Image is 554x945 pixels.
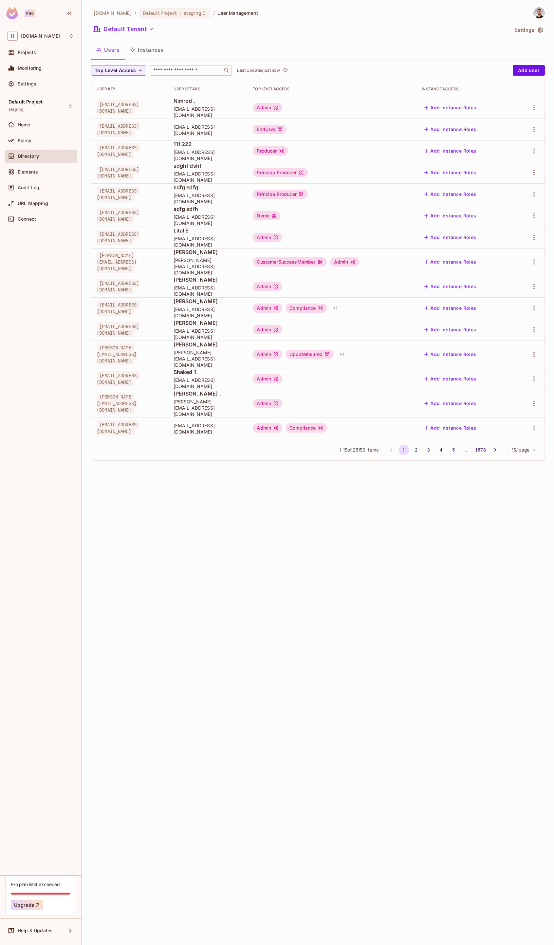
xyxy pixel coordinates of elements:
[174,205,243,213] span: sdfg sdfh
[174,184,243,191] span: sdfg edfg
[253,233,282,242] div: Admin
[18,201,48,206] span: URL Mapping
[253,423,282,433] div: Admin
[283,67,288,74] span: refresh
[179,10,181,16] span: :
[534,8,545,18] img: dor@honeycombinsurance.com
[97,122,139,137] span: [EMAIL_ADDRESS][DOMAIN_NAME]
[174,106,243,118] span: [EMAIL_ADDRESS][DOMAIN_NAME]
[11,900,43,910] button: Upgrade
[18,50,36,55] span: Projects
[422,86,509,92] div: Instance Access
[253,125,286,134] div: EndUser
[513,65,545,76] button: Add user
[253,190,308,199] div: PrincipalProducer
[91,65,146,76] button: Top Level Access
[18,185,39,190] span: Audit Log
[174,192,243,205] span: [EMAIL_ADDRESS][DOMAIN_NAME]
[213,10,215,16] li: /
[253,86,411,92] div: Top Level Access
[385,445,501,455] nav: pagination navigation
[508,445,539,455] div: 15 / page
[18,138,31,143] span: Policy
[422,398,479,409] button: Add Instance Roles
[174,171,243,183] span: [EMAIL_ADDRESS][DOMAIN_NAME]
[95,66,136,75] span: Top Level Access
[97,143,139,158] span: [EMAIL_ADDRESS][DOMAIN_NAME]
[217,10,258,16] span: User Management
[422,146,479,156] button: Add Instance Roles
[11,881,60,887] div: Pro plan limit exceeded
[174,140,243,148] span: 111 222
[97,393,137,414] span: [PERSON_NAME][EMAIL_ADDRESS][DOMAIN_NAME]
[25,9,35,17] div: Pro
[97,165,139,180] span: [EMAIL_ADDRESS][DOMAIN_NAME]
[330,257,360,267] div: Admin
[448,445,459,455] button: Go to page 5
[174,235,243,248] span: [EMAIL_ADDRESS][DOMAIN_NAME]
[18,154,39,159] span: Directory
[174,124,243,136] span: [EMAIL_ADDRESS][DOMAIN_NAME]
[7,31,18,41] span: H
[461,447,471,453] div: …
[422,374,479,384] button: Add Instance Roles
[422,124,479,135] button: Add Instance Roles
[184,10,201,16] span: staging
[21,33,60,39] span: Workspace: honeycombinsurance.com
[422,189,479,199] button: Add Instance Roles
[422,211,479,221] button: Add Instance Roles
[97,230,139,245] span: [EMAIL_ADDRESS][DOMAIN_NAME]
[253,304,282,313] div: Admin
[94,10,132,16] span: the active workspace
[422,281,479,292] button: Add Instance Roles
[253,146,288,156] div: Producer
[18,65,42,71] span: Monitoring
[174,328,243,340] span: [EMAIL_ADDRESS][DOMAIN_NAME]
[398,445,409,455] button: page 1
[490,445,500,455] button: Go to next page
[143,10,177,16] span: Default Project
[330,303,340,313] div: + 1
[422,324,479,335] button: Add Instance Roles
[97,343,137,365] span: [PERSON_NAME][EMAIL_ADDRESS][DOMAIN_NAME]
[125,42,169,58] button: Instances
[97,322,139,337] span: [EMAIL_ADDRESS][DOMAIN_NAME]
[174,319,243,326] span: [PERSON_NAME]
[18,81,36,86] span: Settings
[97,208,139,223] span: [EMAIL_ADDRESS][DOMAIN_NAME]
[135,10,136,16] li: /
[174,276,243,283] span: [PERSON_NAME]
[253,374,282,383] div: Admin
[174,377,243,389] span: [EMAIL_ADDRESS][DOMAIN_NAME]
[9,99,43,104] span: Default Project
[253,103,282,112] div: Admin
[286,304,327,313] div: Compliance
[6,7,18,19] img: SReyMgAAAABJRU5ErkJggg==
[97,251,137,273] span: [PERSON_NAME][EMAIL_ADDRESS][DOMAIN_NAME]
[237,68,280,73] p: Last Updated just now
[18,122,30,127] span: Home
[97,371,139,386] span: [EMAIL_ADDRESS][DOMAIN_NAME]
[174,390,243,397] span: [PERSON_NAME] .
[253,257,326,267] div: CustomerSuccessMember
[174,349,243,368] span: [PERSON_NAME][EMAIL_ADDRESS][DOMAIN_NAME]
[174,398,243,417] span: [PERSON_NAME][EMAIL_ADDRESS][DOMAIN_NAME]
[423,445,434,455] button: Go to page 3
[97,420,139,435] span: [EMAIL_ADDRESS][DOMAIN_NAME]
[422,423,479,433] button: Add Instance Roles
[174,249,243,256] span: [PERSON_NAME]
[286,423,327,433] div: Compliance
[512,25,545,35] button: Settings
[253,350,282,359] div: Admin
[174,368,243,376] span: Shaked 1
[174,257,243,276] span: [PERSON_NAME][EMAIL_ADDRESS][DOMAIN_NAME]
[253,168,308,177] div: PrincipalProducer
[422,303,479,313] button: Add Instance Roles
[422,167,479,178] button: Add Instance Roles
[337,349,346,360] div: + 1
[18,928,53,933] span: Help & Updates
[174,306,243,319] span: [EMAIL_ADDRESS][DOMAIN_NAME]
[91,42,125,58] button: Users
[280,66,289,74] span: Click to refresh data
[253,282,282,291] div: Admin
